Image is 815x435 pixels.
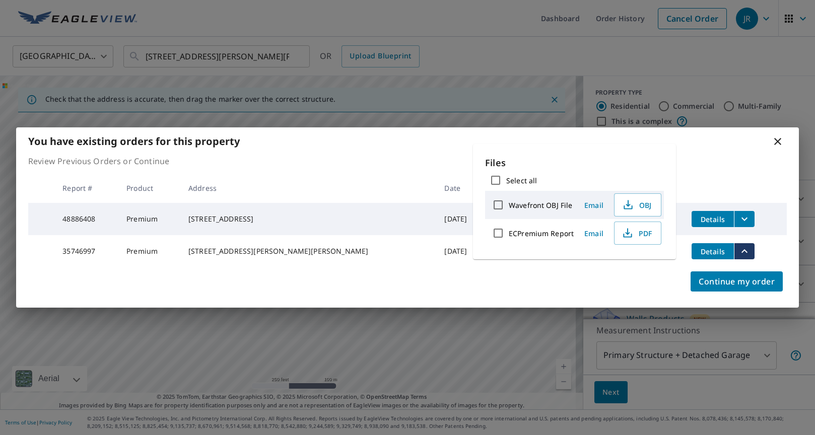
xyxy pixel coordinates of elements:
button: detailsBtn-48886408 [692,211,734,227]
button: Email [578,226,610,241]
button: filesDropdownBtn-48886408 [734,211,755,227]
span: Details [698,247,728,256]
span: Continue my order [699,274,775,288]
td: Premium [118,203,180,235]
button: PDF [614,222,661,245]
div: [STREET_ADDRESS][PERSON_NAME][PERSON_NAME] [188,246,428,256]
span: Email [582,200,606,210]
span: PDF [621,227,653,239]
button: Email [578,197,610,213]
label: Select all [506,176,537,185]
p: Review Previous Orders or Continue [28,155,787,167]
button: filesDropdownBtn-35746997 [734,243,755,259]
td: 48886408 [54,203,118,235]
button: Continue my order [691,271,783,292]
button: detailsBtn-35746997 [692,243,734,259]
td: 35746997 [54,235,118,267]
th: Product [118,173,180,203]
span: OBJ [621,199,653,211]
td: [DATE] [436,203,487,235]
td: [DATE] [436,235,487,267]
div: [STREET_ADDRESS] [188,214,428,224]
button: OBJ [614,193,661,216]
span: Details [698,214,728,224]
span: Email [582,229,606,238]
td: Premium [118,235,180,267]
b: You have existing orders for this property [28,134,240,148]
label: Wavefront OBJ File [509,200,572,210]
label: ECPremium Report [509,229,574,238]
th: Report # [54,173,118,203]
th: Address [180,173,436,203]
th: Date [436,173,487,203]
p: Files [485,156,664,170]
